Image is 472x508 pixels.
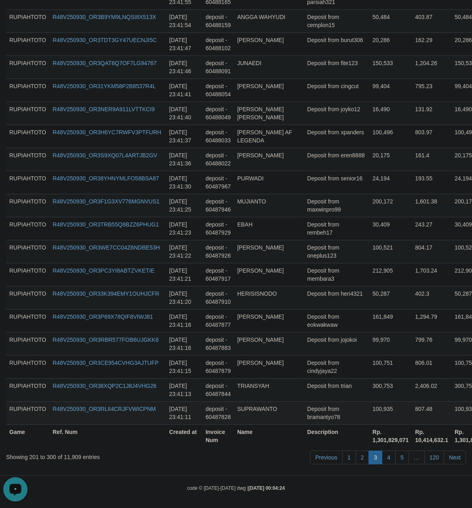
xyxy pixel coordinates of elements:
a: R48V250930_OR3P69X78QIF8VIWJ81 [53,313,153,320]
td: RUPIAHTOTO [6,55,49,78]
td: [DATE] 23:41:23 [166,217,202,240]
td: [PERSON_NAME] [234,78,304,102]
th: Ref. Num [49,424,166,447]
td: 131.92 [412,102,451,125]
td: [PERSON_NAME] [234,309,304,332]
td: 50,484 [369,9,412,32]
td: 30,409 [369,217,412,240]
td: RUPIAHTOTO [6,148,49,171]
a: 3 [369,451,382,464]
td: deposit - 60487926 [202,240,234,263]
td: deposit - 60487879 [202,355,234,378]
a: Previous [310,451,342,464]
th: Description [304,424,369,447]
td: RUPIAHTOTO [6,355,49,378]
td: [DATE] 23:41:40 [166,102,202,125]
a: R48V250930_OR38XQP2C1J8J4VHG26 [53,383,156,389]
a: Next [444,451,466,464]
td: [DATE] 23:41:20 [166,286,202,309]
td: Deposit from fite123 [304,55,369,78]
td: PURWADI [234,171,304,194]
th: Game [6,424,49,447]
td: deposit - 60487967 [202,171,234,194]
td: Deposit from rembeh17 [304,217,369,240]
td: deposit - 60488033 [202,125,234,148]
td: 403.87 [412,9,451,32]
td: 99,970 [369,332,412,355]
td: JUNAEDI [234,55,304,78]
td: Deposit from maxwinpro99 [304,194,369,217]
td: 161.4 [412,148,451,171]
a: R48V250930_OR3WE7CC04Z6NDBE53H [53,244,160,251]
td: 100,935 [369,401,412,424]
td: 402.3 [412,286,451,309]
td: 1,294.79 [412,309,451,332]
td: 243.27 [412,217,451,240]
a: … [409,451,425,464]
td: [DATE] 23:41:47 [166,32,202,55]
a: R48V250930_OR3H6YC7RWFV3PTFURH [53,129,161,135]
a: R48V250930_OR3TRB55Q8BZZ6PHUG1 [53,221,159,228]
td: Deposit from oneplus123 [304,240,369,263]
button: Open LiveChat chat widget [3,3,27,28]
td: RUPIAHTOTO [6,240,49,263]
td: [PERSON_NAME] [234,355,304,378]
td: [PERSON_NAME] [234,32,304,55]
td: 20,286 [369,32,412,55]
td: 806.01 [412,355,451,378]
td: [DATE] 23:41:15 [166,355,202,378]
td: deposit - 60487828 [202,401,234,424]
td: 24,194 [369,171,412,194]
td: MUJIANTO [234,194,304,217]
td: 100,496 [369,125,412,148]
td: RUPIAHTOTO [6,309,49,332]
td: 799.76 [412,332,451,355]
td: [DATE] 23:41:25 [166,194,202,217]
div: Showing 201 to 300 of 11,909 entries [6,450,191,461]
th: Invoice Num [202,424,234,447]
td: 803.97 [412,125,451,148]
a: 1 [342,451,356,464]
td: deposit - 60487917 [202,263,234,286]
td: RUPIAHTOTO [6,32,49,55]
td: 1,703.24 [412,263,451,286]
a: R48V250930_OR3RBR577FOB6UJGKK8 [53,337,158,343]
td: deposit - 60487877 [202,309,234,332]
th: Rp. 1,301,829,071 [369,424,412,447]
th: Rp. 10,414,632.1 [412,424,451,447]
td: 300,753 [369,378,412,401]
td: [DATE] 23:41:46 [166,55,202,78]
td: 161,849 [369,309,412,332]
td: deposit - 60488159 [202,9,234,32]
a: R48V250930_OR3B9YM9LNQSI8X513X [53,14,156,20]
td: 1,204.26 [412,55,451,78]
td: RUPIAHTOTO [6,9,49,32]
td: [DATE] 23:41:13 [166,378,202,401]
td: 807.48 [412,401,451,424]
td: 804.17 [412,240,451,263]
a: R48V250930_OR3CE954CVHG3AJTUFP [53,360,158,366]
td: Deposit from cindyjaya22 [304,355,369,378]
a: 4 [382,451,396,464]
td: 150,533 [369,55,412,78]
td: 795.23 [412,78,451,102]
td: 193.55 [412,171,451,194]
td: 162.29 [412,32,451,55]
td: deposit - 60488054 [202,78,234,102]
a: R48V250930_OR3S9XQ07L4ARTJB2GV [53,152,157,159]
td: RUPIAHTOTO [6,171,49,194]
td: 100,521 [369,240,412,263]
td: [DATE] 23:41:22 [166,240,202,263]
a: 5 [395,451,409,464]
td: RUPIAHTOTO [6,78,49,102]
td: Deposit from senior16 [304,171,369,194]
td: 50,287 [369,286,412,309]
td: [DATE] 23:41:11 [166,401,202,424]
td: RUPIAHTOTO [6,217,49,240]
td: Deposit from joyko12 [304,102,369,125]
td: deposit - 60487929 [202,217,234,240]
a: R48V250930_OR31YKM58P2B8537R4L [53,83,156,89]
td: Deposit from eokwakwaw [304,309,369,332]
td: 2,406.02 [412,378,451,401]
th: Name [234,424,304,447]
